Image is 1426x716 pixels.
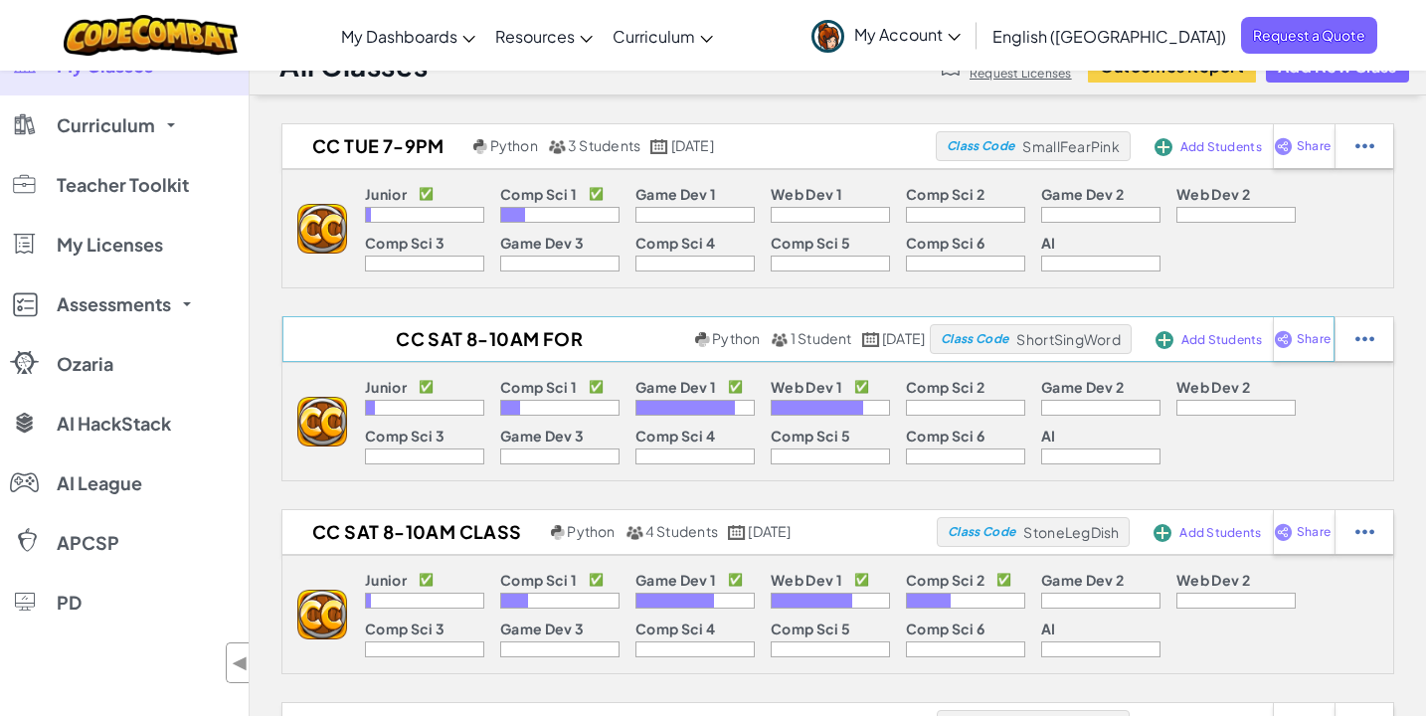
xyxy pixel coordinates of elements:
p: Web Dev 2 [1176,572,1250,588]
p: Comp Sci 5 [771,428,850,444]
p: Comp Sci 4 [635,428,715,444]
span: SmallFearPink [1022,137,1119,155]
img: IconAddStudents.svg [1154,524,1171,542]
p: Comp Sci 2 [906,186,984,202]
p: Comp Sci 1 [500,572,577,588]
a: Request a Quote [1241,17,1377,54]
a: English ([GEOGRAPHIC_DATA]) [982,9,1236,63]
span: Assessments [57,295,171,313]
img: logo [297,204,347,254]
span: 4 Students [645,522,718,540]
span: Curriculum [57,116,155,134]
img: MultipleUsers.png [548,139,566,154]
p: Junior [365,186,407,202]
p: ✅ [854,572,869,588]
span: Resources [495,26,575,47]
img: IconShare_Purple.svg [1274,137,1293,155]
span: Ozaria [57,355,113,373]
a: CC SAT 8-10AM CLASS Python 4 Students [DATE] [282,517,937,547]
a: Request Licenses [970,66,1075,82]
img: IconShare_Purple.svg [1274,523,1293,541]
span: Share [1297,526,1331,538]
p: Game Dev 2 [1041,186,1124,202]
a: CC TUE 7-9PM Python 3 Students [DATE] [282,131,936,161]
img: CodeCombat logo [64,15,238,56]
img: calendar.svg [728,525,746,540]
img: IconStudentEllipsis.svg [1355,523,1374,541]
p: Comp Sci 2 [906,379,984,395]
span: Share [1297,333,1331,345]
span: 1 Student [791,329,852,347]
p: Game Dev 3 [500,235,584,251]
span: ShortSingWord [1016,330,1120,348]
span: StoneLegDish [1023,523,1119,541]
img: IconShare_Purple.svg [1274,330,1293,348]
p: Comp Sci 6 [906,621,984,636]
span: 3 Students [568,136,640,154]
p: Junior [365,379,407,395]
span: ◀ [232,648,249,677]
h2: CC SAT 8-10AM CLASS [282,517,546,547]
span: Class Code [941,333,1008,345]
p: ✅ [419,572,434,588]
p: Junior [365,572,407,588]
a: My Account [802,4,971,67]
img: python.png [473,139,488,154]
img: python.png [695,332,710,347]
img: MultipleUsers.png [771,332,789,347]
h2: CC TUE 7-9PM [282,131,468,161]
p: Web Dev 2 [1176,186,1250,202]
p: Comp Sci 3 [365,621,445,636]
p: Game Dev 2 [1041,379,1124,395]
p: Comp Sci 3 [365,428,445,444]
span: English ([GEOGRAPHIC_DATA]) [992,26,1226,47]
p: ✅ [854,379,869,395]
p: ✅ [728,572,743,588]
span: Share [1297,140,1331,152]
p: Comp Sci 2 [906,572,984,588]
span: AI HackStack [57,415,171,433]
p: ✅ [589,186,604,202]
p: Comp Sci 6 [906,428,984,444]
p: Comp Sci 5 [771,621,850,636]
p: Web Dev 2 [1176,379,1250,395]
h2: CC SAT 8-10AM FOR [PERSON_NAME], CC FRI 5-7PM FOR [PERSON_NAME] [282,324,690,354]
span: Add Students [1180,141,1262,153]
span: My Account [854,24,961,45]
a: Resources [485,9,603,63]
p: Comp Sci 1 [500,186,577,202]
p: Comp Sci 6 [906,235,984,251]
p: Web Dev 1 [771,379,842,395]
p: AI [1041,621,1056,636]
span: [DATE] [882,329,925,347]
p: ✅ [728,379,743,395]
img: IconAddStudents.svg [1156,331,1173,349]
p: Game Dev 3 [500,428,584,444]
p: Comp Sci 1 [500,379,577,395]
span: Add Students [1181,334,1263,346]
img: MultipleUsers.png [625,525,643,540]
p: Comp Sci 4 [635,621,715,636]
span: Teacher Toolkit [57,176,189,194]
span: [DATE] [671,136,714,154]
p: Web Dev 1 [771,572,842,588]
p: Game Dev 3 [500,621,584,636]
a: CC SAT 8-10AM FOR [PERSON_NAME], CC FRI 5-7PM FOR [PERSON_NAME] Python 1 Student [DATE] [282,324,930,354]
span: Curriculum [613,26,695,47]
p: Comp Sci 4 [635,235,715,251]
a: My Dashboards [331,9,485,63]
p: AI [1041,428,1056,444]
img: avatar [811,20,844,53]
p: Comp Sci 5 [771,235,850,251]
p: Game Dev 1 [635,379,716,395]
span: My Dashboards [341,26,457,47]
a: Curriculum [603,9,723,63]
p: Web Dev 1 [771,186,842,202]
p: ✅ [589,379,604,395]
p: ✅ [996,572,1011,588]
img: python.png [551,525,566,540]
span: Python [567,522,615,540]
span: My Classes [57,57,153,75]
